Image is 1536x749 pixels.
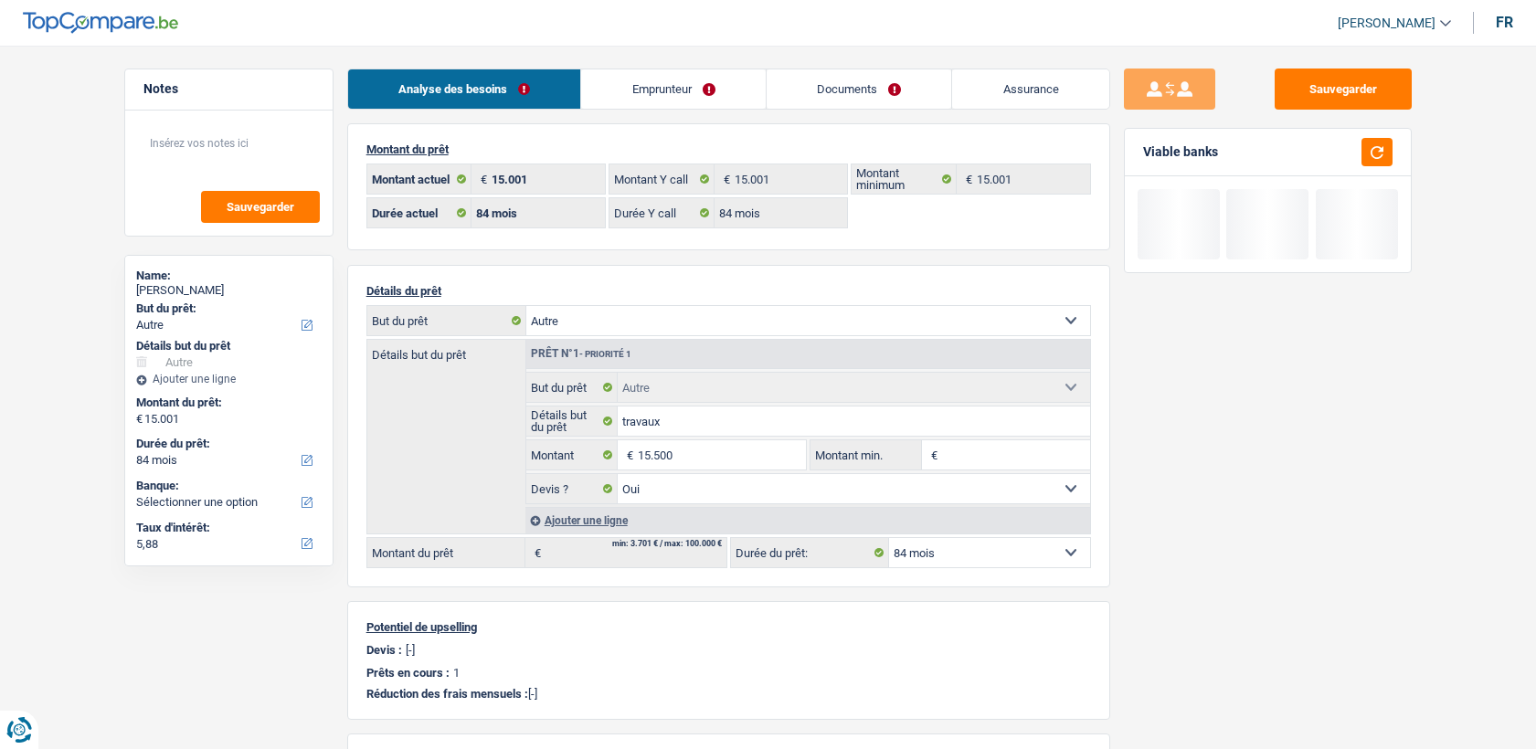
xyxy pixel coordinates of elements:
label: Devis ? [526,474,619,503]
span: - Priorité 1 [579,349,631,359]
label: Taux d'intérêt: [136,521,318,535]
div: Détails but du prêt [136,339,322,353]
label: Durée du prêt: [731,538,889,567]
span: € [957,164,977,194]
label: Montant [526,440,619,469]
span: € [136,412,143,427]
label: Montant min. [810,440,922,469]
h5: Notes [143,81,314,97]
label: Montant du prêt [367,538,525,567]
p: Détails du prêt [366,284,1091,298]
div: min: 3.701 € / max: 100.000 € [612,540,722,548]
div: Name: [136,269,322,283]
label: Montant du prêt: [136,396,318,410]
label: Banque: [136,479,318,493]
label: Montant Y call [609,164,715,194]
label: Montant actuel [367,164,472,194]
label: Durée Y call [609,198,715,227]
button: Sauvegarder [201,191,320,223]
div: fr [1496,14,1513,31]
a: Emprunteur [581,69,766,109]
label: Durée actuel [367,198,472,227]
label: But du prêt [367,306,526,335]
div: Prêt n°1 [526,348,636,360]
div: [PERSON_NAME] [136,283,322,298]
span: [PERSON_NAME] [1338,16,1435,31]
a: Assurance [952,69,1109,109]
div: Ajouter une ligne [136,373,322,385]
span: Sauvegarder [227,201,294,213]
a: Documents [767,69,952,109]
img: TopCompare Logo [23,12,178,34]
p: Potentiel de upselling [366,620,1091,634]
p: Montant du prêt [366,142,1091,156]
p: 1 [453,666,460,680]
div: Viable banks [1143,144,1218,160]
p: [-] [366,687,1091,701]
span: € [715,164,735,194]
p: Prêts en cours : [366,666,450,680]
div: Ajouter une ligne [525,507,1090,533]
p: Devis : [366,643,402,657]
span: € [471,164,492,194]
a: [PERSON_NAME] [1323,8,1451,38]
span: € [525,538,546,567]
label: Détails but du prêt [367,340,525,361]
label: But du prêt [526,373,619,402]
span: € [922,440,942,469]
label: Montant minimum [852,164,957,194]
a: Analyse des besoins [348,69,581,109]
p: [-] [406,643,415,657]
label: Détails but du prêt [526,406,619,436]
label: But du prêt: [136,301,318,316]
button: Sauvegarder [1275,69,1412,110]
span: € [618,440,638,469]
span: Réduction des frais mensuels : [366,687,528,701]
label: Durée du prêt: [136,437,318,451]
